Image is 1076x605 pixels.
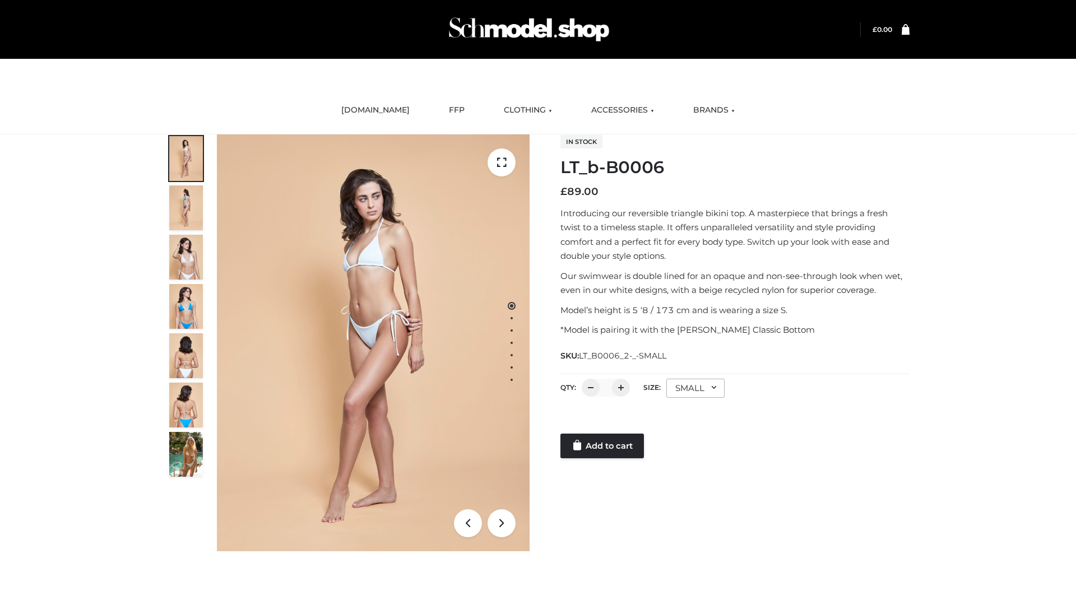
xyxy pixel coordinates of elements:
[560,349,667,362] span: SKU:
[560,135,602,148] span: In stock
[169,383,203,427] img: ArielClassicBikiniTop_CloudNine_AzureSky_OW114ECO_8-scaled.jpg
[560,157,910,178] h1: LT_b-B0006
[169,136,203,181] img: ArielClassicBikiniTop_CloudNine_AzureSky_OW114ECO_1-scaled.jpg
[495,98,560,123] a: CLOTHING
[445,7,613,52] img: Schmodel Admin 964
[217,134,530,551] img: ArielClassicBikiniTop_CloudNine_AzureSky_OW114ECO_1
[873,25,877,34] span: £
[666,379,725,398] div: SMALL
[560,323,910,337] p: *Model is pairing it with the [PERSON_NAME] Classic Bottom
[643,383,661,392] label: Size:
[579,351,666,361] span: LT_B0006_2-_-SMALL
[560,206,910,263] p: Introducing our reversible triangle bikini top. A masterpiece that brings a fresh twist to a time...
[169,185,203,230] img: ArielClassicBikiniTop_CloudNine_AzureSky_OW114ECO_2-scaled.jpg
[169,235,203,280] img: ArielClassicBikiniTop_CloudNine_AzureSky_OW114ECO_3-scaled.jpg
[560,269,910,297] p: Our swimwear is double lined for an opaque and non-see-through look when wet, even in our white d...
[560,185,567,198] span: £
[169,333,203,378] img: ArielClassicBikiniTop_CloudNine_AzureSky_OW114ECO_7-scaled.jpg
[873,25,892,34] bdi: 0.00
[560,303,910,318] p: Model’s height is 5 ‘8 / 173 cm and is wearing a size S.
[169,284,203,329] img: ArielClassicBikiniTop_CloudNine_AzureSky_OW114ECO_4-scaled.jpg
[440,98,473,123] a: FFP
[583,98,662,123] a: ACCESSORIES
[560,434,644,458] a: Add to cart
[169,432,203,477] img: Arieltop_CloudNine_AzureSky2.jpg
[685,98,743,123] a: BRANDS
[560,185,599,198] bdi: 89.00
[873,25,892,34] a: £0.00
[333,98,418,123] a: [DOMAIN_NAME]
[560,383,576,392] label: QTY:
